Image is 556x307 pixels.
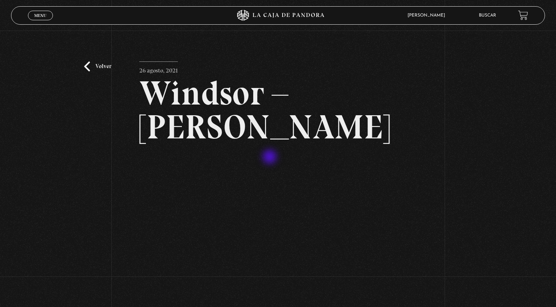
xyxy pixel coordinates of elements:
[404,13,452,18] span: [PERSON_NAME]
[139,61,178,76] p: 26 agosto, 2021
[479,13,496,18] a: Buscar
[139,76,417,144] h2: Windsor – [PERSON_NAME]
[518,10,528,20] a: View your shopping cart
[84,61,111,71] a: Volver
[32,19,49,24] span: Cerrar
[34,13,46,18] span: Menu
